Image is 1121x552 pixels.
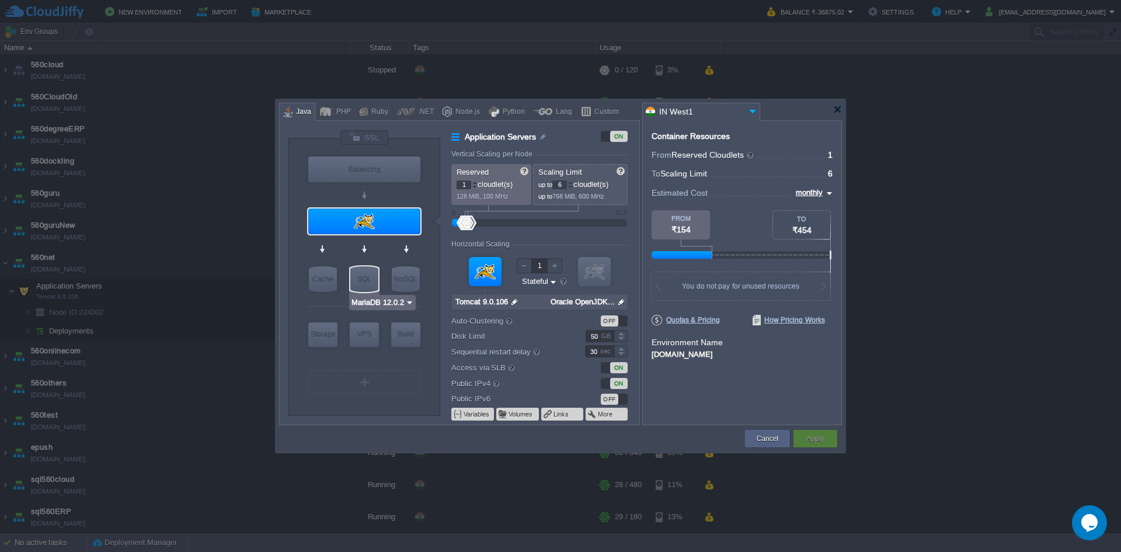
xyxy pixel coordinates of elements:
[792,225,812,235] span: ₹454
[671,225,691,234] span: ₹154
[451,330,570,342] label: Disk Limit
[350,266,378,292] div: SQL Databases
[552,193,604,200] span: 768 MiB, 600 MHz
[464,409,490,419] button: Variables
[392,266,420,292] div: NoSQL Databases
[457,177,527,189] p: cloudlet(s)
[452,103,480,121] div: Node.js
[333,103,351,121] div: PHP
[391,322,420,347] div: Build Node
[553,409,570,419] button: Links
[598,409,614,419] button: More
[601,315,618,327] div: OFF
[828,150,833,159] span: 1
[457,193,509,200] span: 128 MiB, 100 MHz
[350,322,379,347] div: Elastic VPS
[308,322,337,347] div: Storage Containers
[601,331,613,342] div: GB
[350,266,378,292] div: SQL
[415,103,434,121] div: .NET
[773,216,830,223] div: TO
[660,169,707,178] span: Scaling Limit
[451,150,535,158] div: Vertical Scaling per Node
[308,157,420,182] div: Balancing
[552,103,572,121] div: Lang
[753,315,825,325] span: How Pricing Works
[452,209,455,216] div: 0
[451,361,570,374] label: Access via SLB
[600,346,613,357] div: sec
[652,215,710,222] div: FROM
[757,433,778,445] button: Cancel
[652,348,833,359] div: [DOMAIN_NAME]
[652,186,708,199] span: Estimated Cost
[671,150,755,159] span: Reserved Cloudlets
[368,103,388,121] div: Ruby
[828,169,833,178] span: 6
[652,150,671,159] span: From
[806,433,824,445] button: Apply
[308,322,337,346] div: Storage
[652,132,730,141] div: Container Resources
[538,177,624,189] p: cloudlet(s)
[538,168,582,176] span: Scaling Limit
[538,181,552,188] span: up to
[652,315,720,325] span: Quotas & Pricing
[308,209,420,234] div: Application Servers
[451,240,513,248] div: Horizontal Scaling
[610,131,628,142] div: ON
[391,322,420,346] div: Build
[309,266,337,292] div: Cache
[308,370,420,394] div: Create New Layer
[610,378,628,389] div: ON
[451,314,570,327] label: Auto-Clustering
[610,362,628,373] div: ON
[451,377,570,390] label: Public IPv4
[308,157,420,182] div: Load Balancer
[350,322,379,346] div: VPS
[652,169,660,178] span: To
[392,266,420,292] div: NoSQL
[652,338,723,347] label: Environment Name
[509,409,534,419] button: Volumes
[616,209,626,216] div: 512
[499,103,525,121] div: Python
[1072,505,1109,540] iframe: chat widget
[601,394,618,405] div: OFF
[457,168,489,176] span: Reserved
[451,393,570,405] label: Public IPv6
[451,345,570,358] label: Sequential restart delay
[538,193,552,200] span: up to
[591,103,619,121] div: Custom
[293,103,311,121] div: Java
